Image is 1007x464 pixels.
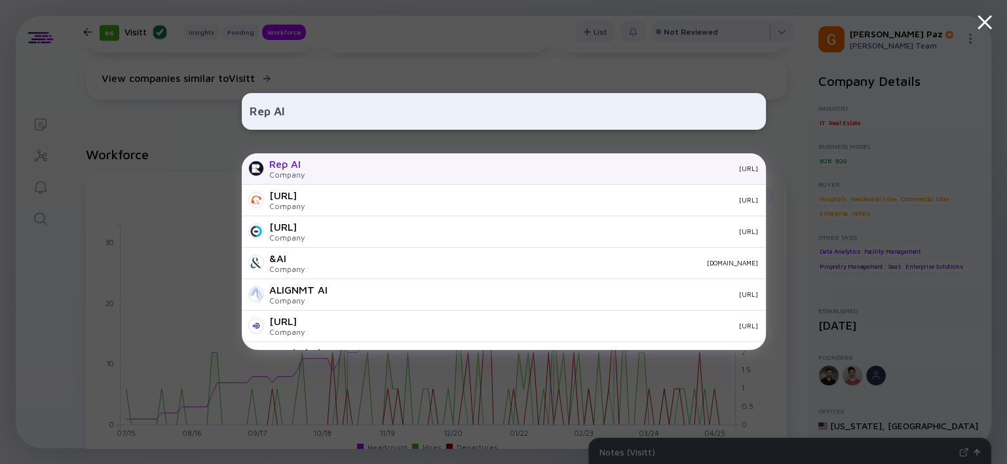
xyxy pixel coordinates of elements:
div: Company [269,170,305,180]
div: Company [269,233,305,242]
input: Search Company or Investor... [250,100,758,123]
div: Rep AI [269,158,305,170]
div: [URL] [315,227,758,235]
div: [URL] [315,322,758,330]
div: [URL] [269,221,305,233]
div: Legal Clerk AI [269,347,337,358]
div: &AI [269,252,305,264]
div: Company [269,296,328,305]
div: [URL] [315,164,758,172]
div: Company [269,264,305,274]
div: [URL] [338,290,758,298]
div: [URL] [269,315,305,327]
div: [DOMAIN_NAME] [315,259,758,267]
div: Company [269,201,305,211]
div: [URL] [315,196,758,204]
div: ALIGNMT AI [269,284,328,296]
div: Company [269,327,305,337]
div: [URL] [269,189,305,201]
